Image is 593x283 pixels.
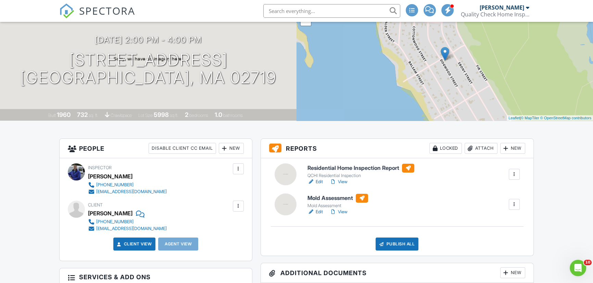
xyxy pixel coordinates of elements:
input: Search everything... [263,4,400,18]
span: sq. ft. [89,113,98,118]
a: Leaflet [508,116,520,120]
div: 1.0 [215,111,222,118]
div: New [500,143,525,154]
a: [EMAIL_ADDRESS][DOMAIN_NAME] [88,225,167,232]
span: Lot Size [138,113,153,118]
span: bathrooms [223,113,243,118]
div: [PERSON_NAME] [88,171,133,181]
div: New [500,267,525,278]
div: [PERSON_NAME] [88,208,133,218]
a: View [330,208,348,215]
h6: Residential Home Inspection Report [307,164,414,173]
a: [PHONE_NUMBER] [88,218,167,225]
div: 732 [77,111,88,118]
h6: Mold Assessment [307,194,368,203]
a: Client View [116,241,152,247]
div: 5998 [154,111,169,118]
a: Edit [307,208,323,215]
div: [PHONE_NUMBER] [96,182,134,188]
a: [PHONE_NUMBER] [88,181,167,188]
h3: Reports [261,139,533,158]
h1: [STREET_ADDRESS] [GEOGRAPHIC_DATA], MA 02719 [20,51,276,87]
div: [EMAIL_ADDRESS][DOMAIN_NAME] [96,189,167,194]
div: [PHONE_NUMBER] [96,219,134,225]
a: [EMAIL_ADDRESS][DOMAIN_NAME] [88,188,167,195]
div: 1960 [57,111,71,118]
span: crawlspace [111,113,132,118]
a: Edit [307,178,323,185]
a: © MapTiler [521,116,539,120]
span: sq.ft. [170,113,178,118]
img: The Best Home Inspection Software - Spectora [59,3,74,18]
span: SPECTORA [79,3,135,18]
div: QCHI Residential Inspection [307,173,414,178]
div: [PERSON_NAME] [480,4,524,11]
div: Publish All [376,238,418,251]
div: Disable Client CC Email [149,143,216,154]
h3: Additional Documents [261,263,533,283]
span: Client [88,202,103,207]
a: SPECTORA [59,9,135,24]
a: View [330,178,348,185]
div: Mold Assessment [307,203,368,208]
div: New [219,143,244,154]
div: [EMAIL_ADDRESS][DOMAIN_NAME] [96,226,167,231]
div: 2 [185,111,188,118]
span: 10 [584,260,592,265]
span: Inspector [88,165,112,170]
iframe: Intercom live chat [570,260,586,276]
div: Locked [429,143,462,154]
h3: [DATE] 2:00 pm - 4:00 pm [95,35,202,44]
h3: People [60,139,252,158]
span: Built [48,113,56,118]
span: bedrooms [189,113,208,118]
div: Quality Check Home Inspection [461,11,529,18]
div: Attach [465,143,497,154]
a: Mold Assessment Mold Assessment [307,194,368,209]
div: | [507,115,593,121]
a: © OpenStreetMap contributors [540,116,591,120]
a: Residential Home Inspection Report QCHI Residential Inspection [307,164,414,179]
